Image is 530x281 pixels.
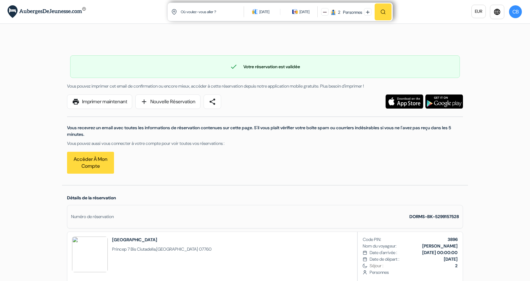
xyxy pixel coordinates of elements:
[112,237,211,243] h2: [GEOGRAPHIC_DATA]
[493,8,501,16] i: language
[252,9,258,14] img: calendarIcon icon
[422,243,458,249] b: [PERSON_NAME]
[8,5,86,18] img: AubergesDeJeunesse.com
[370,256,399,263] span: Date de départ :
[455,263,458,268] b: 2
[171,9,177,15] img: location icon
[112,246,136,252] span: Princep 7 Bis
[292,9,298,14] img: calendarIcon icon
[156,246,198,252] span: [GEOGRAPHIC_DATA]
[363,243,397,249] span: Nom du voyageur:
[422,250,458,255] b: [DATE] 00:00:00
[67,95,132,109] a: printImprimer maintenant
[323,10,327,14] img: minus
[366,10,370,14] img: plus
[71,213,114,220] div: Numéro de réservation
[67,83,364,89] span: Vous pouvez imprimer cet email de confirmation ou encore mieux, accéder à cette réservation depui...
[490,5,504,19] a: language
[72,98,80,105] span: print
[140,98,148,105] span: add
[70,63,460,70] div: Votre réservation est validée
[204,95,221,109] a: share
[370,269,458,276] span: Personnes
[341,9,362,16] div: Personnes
[209,98,216,105] span: share
[67,140,463,147] p: Vous pouvez aussi vous connecter à votre compte pour voir toutes vos réservations :
[180,4,245,19] input: Ville, université ou logement
[444,256,458,262] b: [DATE]
[409,214,459,219] strong: DORMS-BK-5299157528
[67,125,463,138] p: Vous recevrez un email avec toutes les informations de réservation contenues sur cette page. S'il...
[67,152,114,174] a: Accéder à mon compte
[508,5,522,19] button: CB
[67,195,116,201] span: Détails de la réservation
[199,246,211,252] span: 07760
[137,246,156,252] span: Ciutadella
[370,249,397,256] span: Date d'arrivée :
[135,95,200,109] a: addNouvelle Réservation
[425,95,463,109] img: Téléchargez l'application gratuite
[299,9,309,15] div: [DATE]
[259,9,269,15] div: [DATE]
[330,9,336,15] img: guest icon
[72,237,108,272] img: AWddYw47BDJTYwVk
[112,246,211,253] span: ,
[338,9,340,16] div: 2
[448,237,458,242] b: 3896
[471,5,486,18] a: EUR
[386,95,423,109] img: Téléchargez l'application gratuite
[363,236,381,243] span: Code PIN:
[230,63,237,70] span: check
[370,263,458,269] span: Séjour :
